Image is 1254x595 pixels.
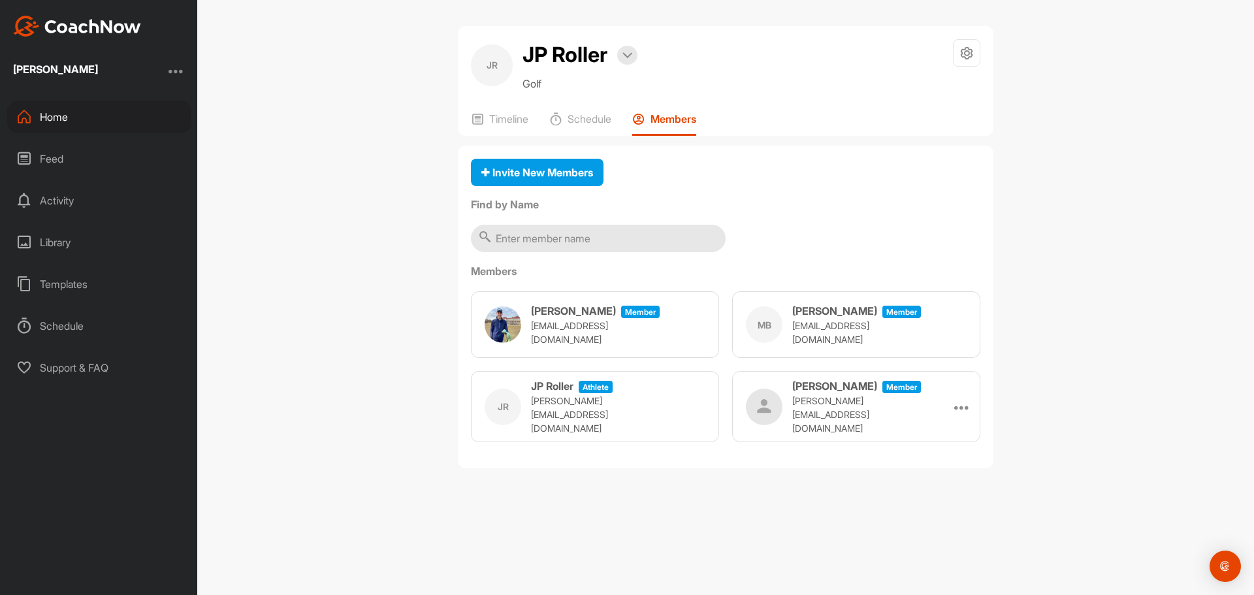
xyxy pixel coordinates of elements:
[13,16,141,37] img: CoachNow
[651,112,696,125] p: Members
[531,378,573,394] h3: JP Roller
[579,381,613,393] span: athlete
[522,76,637,91] p: Golf
[485,306,521,343] img: user
[471,225,726,252] input: Enter member name
[471,263,980,279] label: Members
[7,351,191,384] div: Support & FAQ
[792,303,877,319] h3: [PERSON_NAME]
[792,394,923,435] p: [PERSON_NAME][EMAIL_ADDRESS][DOMAIN_NAME]
[792,319,923,346] p: [EMAIL_ADDRESS][DOMAIN_NAME]
[13,64,98,74] div: [PERSON_NAME]
[746,306,782,343] div: MB
[746,389,782,425] img: user
[7,184,191,217] div: Activity
[7,101,191,133] div: Home
[7,142,191,175] div: Feed
[481,166,593,179] span: Invite New Members
[621,306,660,318] span: Member
[7,226,191,259] div: Library
[531,319,662,346] p: [EMAIL_ADDRESS][DOMAIN_NAME]
[471,159,603,187] button: Invite New Members
[792,378,877,394] h3: [PERSON_NAME]
[531,303,616,319] h3: [PERSON_NAME]
[489,112,528,125] p: Timeline
[471,44,513,86] div: JR
[485,389,521,425] div: JR
[568,112,611,125] p: Schedule
[882,381,921,393] span: Member
[882,306,921,318] span: Member
[7,268,191,300] div: Templates
[531,394,662,435] p: [PERSON_NAME][EMAIL_ADDRESS][DOMAIN_NAME]
[7,310,191,342] div: Schedule
[1210,551,1241,582] div: Open Intercom Messenger
[522,39,607,71] h2: JP Roller
[622,52,632,59] img: arrow-down
[471,197,980,212] label: Find by Name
